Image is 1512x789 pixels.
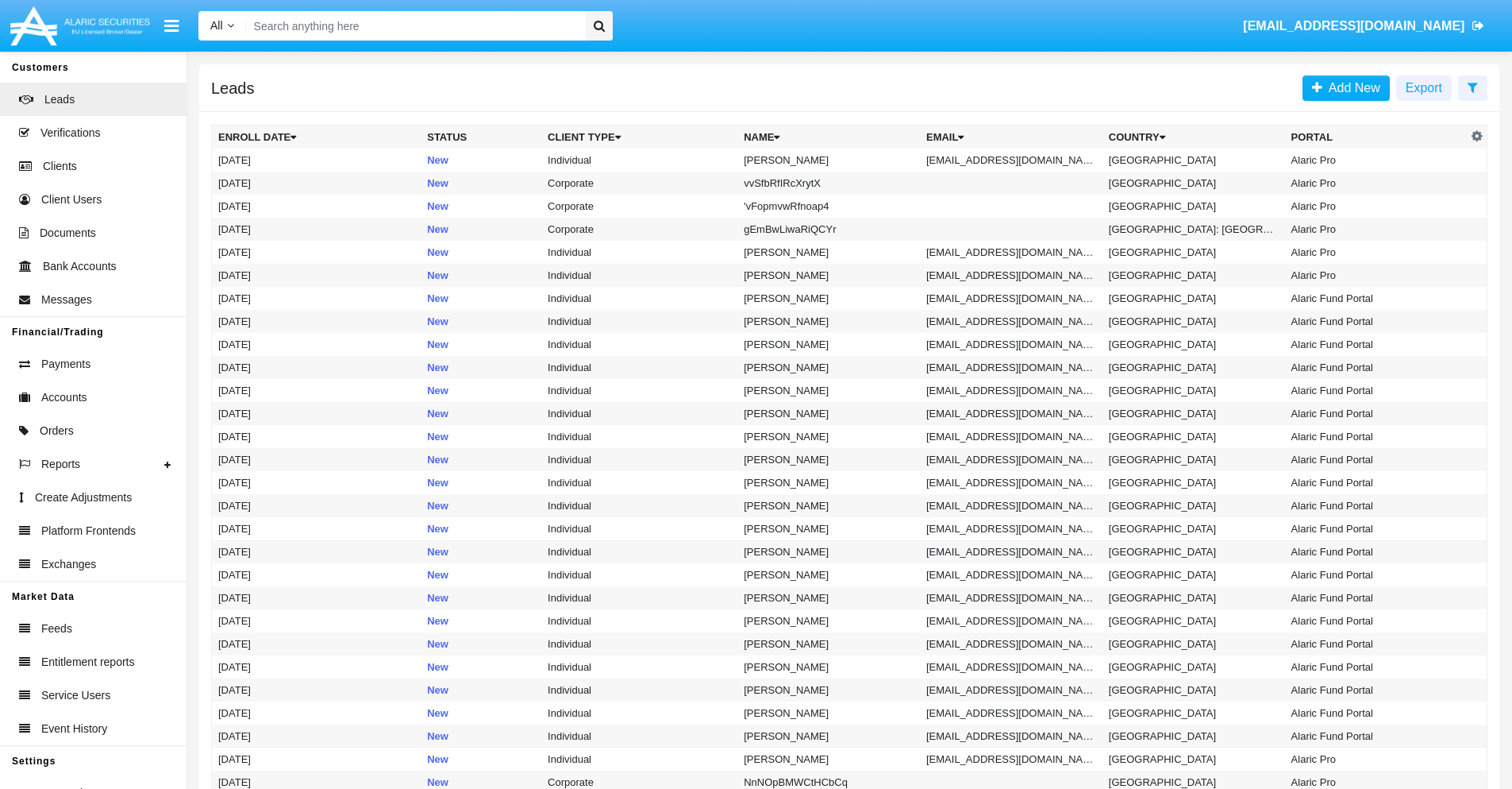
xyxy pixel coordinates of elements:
span: Add New [1322,81,1380,95]
td: New [421,702,541,725]
td: [DATE] [212,656,421,679]
th: Status [421,126,541,149]
td: Individual [541,540,737,563]
td: [PERSON_NAME] [737,149,920,172]
span: All [210,19,223,32]
td: Individual [541,748,737,771]
td: New [421,241,541,264]
td: [GEOGRAPHIC_DATA] [1102,725,1285,748]
td: Alaric Fund Portal [1285,725,1468,748]
span: Messages [41,292,92,308]
td: Individual [541,517,737,540]
td: Alaric Fund Portal [1285,540,1468,563]
span: Entitlement reports [41,654,135,671]
td: Alaric Fund Portal [1285,563,1468,586]
td: [GEOGRAPHIC_DATA] [1102,586,1285,609]
td: [EMAIL_ADDRESS][DOMAIN_NAME] [920,632,1102,656]
td: [PERSON_NAME] [737,448,920,471]
td: Individual [541,287,737,310]
td: [GEOGRAPHIC_DATA] [1102,310,1285,333]
td: Individual [541,586,737,609]
td: [GEOGRAPHIC_DATA] [1102,172,1285,195]
td: New [421,609,541,632]
td: [PERSON_NAME] [737,356,920,379]
td: [DATE] [212,702,421,725]
td: [EMAIL_ADDRESS][DOMAIN_NAME] [920,149,1102,172]
td: [GEOGRAPHIC_DATA] [1102,540,1285,563]
td: New [421,149,541,172]
td: New [421,264,541,287]
td: [DATE] [212,402,421,425]
td: Individual [541,241,737,264]
td: New [421,425,541,448]
td: [EMAIL_ADDRESS][DOMAIN_NAME] [920,517,1102,540]
td: [GEOGRAPHIC_DATA] [1102,333,1285,356]
td: [DATE] [212,632,421,656]
td: [PERSON_NAME] [737,517,920,540]
td: [DATE] [212,379,421,402]
a: All [198,17,246,34]
td: [DATE] [212,517,421,540]
td: [EMAIL_ADDRESS][DOMAIN_NAME] [920,356,1102,379]
span: Event History [41,721,107,737]
td: [PERSON_NAME] [737,679,920,702]
td: Individual [541,379,737,402]
td: Alaric Pro [1285,195,1468,218]
td: New [421,748,541,771]
td: New [421,632,541,656]
td: [EMAIL_ADDRESS][DOMAIN_NAME] [920,563,1102,586]
td: Individual [541,471,737,494]
td: New [421,471,541,494]
span: Documents [40,225,96,242]
td: [DATE] [212,679,421,702]
td: New [421,218,541,241]
span: [EMAIL_ADDRESS][DOMAIN_NAME] [1243,19,1464,33]
span: Payments [41,356,90,373]
td: [PERSON_NAME] [737,609,920,632]
td: [PERSON_NAME] [737,702,920,725]
td: Individual [541,356,737,379]
td: [DATE] [212,609,421,632]
td: [DATE] [212,563,421,586]
td: Alaric Fund Portal [1285,702,1468,725]
td: Alaric Fund Portal [1285,448,1468,471]
td: Alaric Pro [1285,264,1468,287]
td: [DATE] [212,310,421,333]
td: [PERSON_NAME] [737,748,920,771]
a: Add New [1302,75,1390,101]
td: [PERSON_NAME] [737,287,920,310]
td: Alaric Fund Portal [1285,656,1468,679]
td: [GEOGRAPHIC_DATA] [1102,517,1285,540]
td: [EMAIL_ADDRESS][DOMAIN_NAME] [920,494,1102,517]
th: Email [920,126,1102,149]
td: [EMAIL_ADDRESS][DOMAIN_NAME] [920,586,1102,609]
td: [GEOGRAPHIC_DATA] [1102,494,1285,517]
td: Alaric Fund Portal [1285,310,1468,333]
td: 'vFopmvwRfnoap4 [737,195,920,218]
td: [GEOGRAPHIC_DATA] [1102,149,1285,172]
td: Corporate [541,195,737,218]
td: [DATE] [212,149,421,172]
td: [DATE] [212,195,421,218]
td: [EMAIL_ADDRESS][DOMAIN_NAME] [920,402,1102,425]
td: Individual [541,264,737,287]
span: Exchanges [41,556,96,573]
td: [PERSON_NAME] [737,656,920,679]
td: New [421,172,541,195]
td: [EMAIL_ADDRESS][DOMAIN_NAME] [920,609,1102,632]
td: New [421,287,541,310]
span: Accounts [41,389,87,406]
td: [GEOGRAPHIC_DATA]: [GEOGRAPHIC_DATA] [1102,218,1285,241]
td: gEmBwLiwaRiQCYr [737,218,920,241]
td: vvSfbRfIRcXrytX [737,172,920,195]
td: New [421,333,541,356]
input: Search [246,11,580,41]
span: Orders [40,423,74,439]
td: Alaric Fund Portal [1285,609,1468,632]
td: Corporate [541,218,737,241]
td: [GEOGRAPHIC_DATA] [1102,609,1285,632]
td: [GEOGRAPHIC_DATA] [1102,264,1285,287]
td: Alaric Pro [1285,172,1468,195]
td: [GEOGRAPHIC_DATA] [1102,402,1285,425]
td: [PERSON_NAME] [737,725,920,748]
